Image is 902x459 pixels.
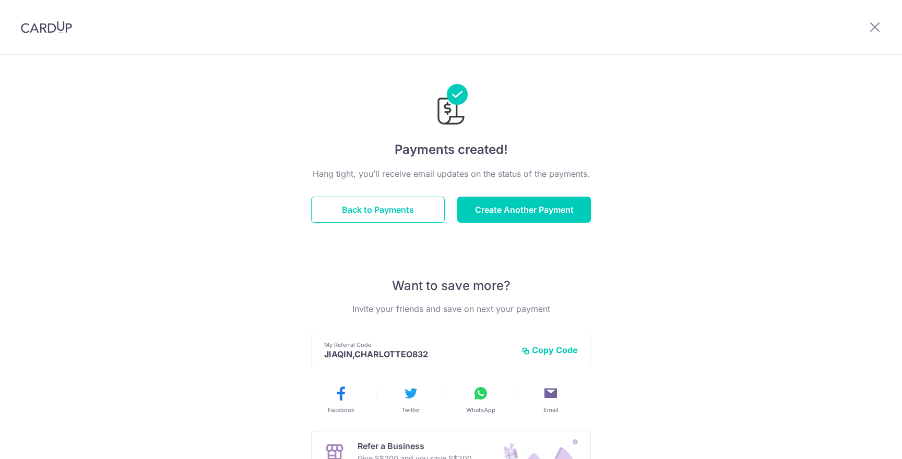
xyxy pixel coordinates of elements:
span: Email [543,406,559,414]
p: Invite your friends and save on next your payment [311,303,591,315]
h4: Payments created! [311,140,591,159]
span: Facebook [328,406,354,414]
button: Email [520,385,581,414]
span: WhatsApp [466,406,495,414]
p: Want to save more? [311,277,591,294]
p: My Referral Code [324,341,513,349]
img: CardUp [21,21,72,33]
span: Twitter [401,406,420,414]
button: Copy Code [521,345,578,355]
img: Payments [434,84,468,128]
button: Create Another Payment [457,197,591,223]
button: Twitter [380,385,442,414]
button: Back to Payments [311,197,445,223]
button: Facebook [310,385,372,414]
p: Refer a Business [358,440,472,452]
p: JIAQIN,CHARLOTTEO832 [324,349,513,359]
p: Hang tight, you’ll receive email updates on the status of the payments. [311,167,591,180]
button: WhatsApp [450,385,512,414]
